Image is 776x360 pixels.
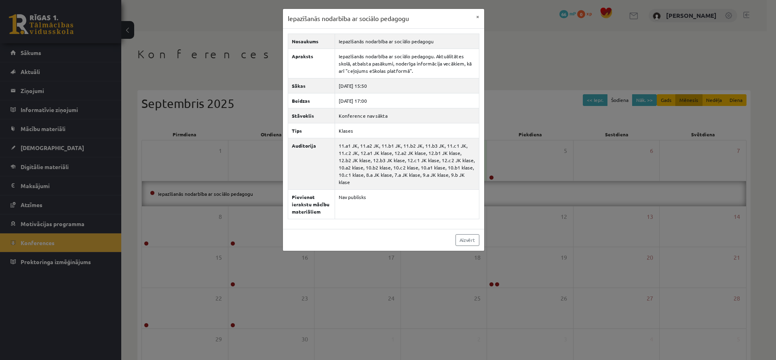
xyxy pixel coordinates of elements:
th: Auditorija [288,138,335,189]
th: Stāvoklis [288,108,335,123]
th: Pievienot ierakstu mācību materiāliem [288,189,335,219]
td: Klases [335,123,479,138]
td: 11.a1 JK, 11.a2 JK, 11.b1 JK, 11.b2 JK, 11.b3 JK, 11.c1 JK, 11.c2 JK, 12.a1 JK klase, 12.a2 JK kl... [335,138,479,189]
button: × [471,9,484,24]
td: Nav publisks [335,189,479,219]
th: Sākas [288,78,335,93]
td: Iepazīšanās nodarbība ar sociālo pedagogu. Aktuālitātes skolā, atbalsta pasākumi, noderīga inform... [335,49,479,78]
th: Apraksts [288,49,335,78]
th: Tips [288,123,335,138]
th: Beidzas [288,93,335,108]
a: Aizvērt [455,234,479,246]
td: [DATE] 15:50 [335,78,479,93]
td: Iepazīšanās nodarbība ar sociālo pedagogu [335,34,479,49]
td: Konference nav sākta [335,108,479,123]
h3: Iepazīšanās nodarbība ar sociālo pedagogu [288,14,409,23]
td: [DATE] 17:00 [335,93,479,108]
th: Nosaukums [288,34,335,49]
